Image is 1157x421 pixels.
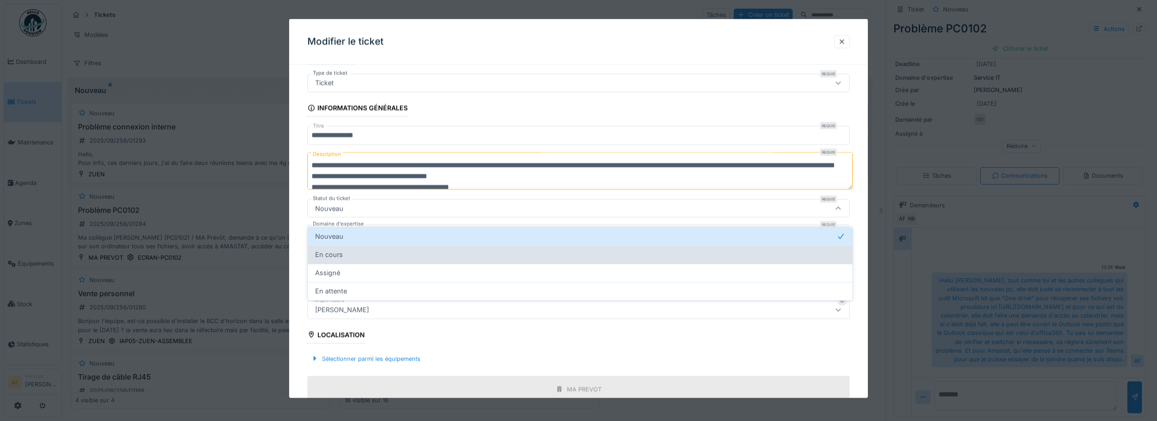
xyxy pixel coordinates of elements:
[311,69,349,77] label: Type de ticket
[311,149,343,160] label: Description
[820,122,837,129] div: Requis
[307,49,354,65] div: Catégorie
[311,122,326,130] label: Titre
[307,328,365,343] div: Localisation
[315,250,343,260] span: En cours
[567,385,602,393] div: MA PREVOT
[311,78,337,88] div: Ticket
[307,36,384,47] h3: Modifier le ticket
[820,195,837,203] div: Requis
[307,352,424,365] div: Sélectionner parmi les équipements
[311,203,347,213] div: Nouveau
[311,220,366,228] label: Domaine d'expertise
[315,231,343,241] span: Nouveau
[820,149,837,156] div: Requis
[315,286,347,296] span: En attente
[820,221,837,228] div: Requis
[307,101,408,117] div: Informations générales
[311,195,352,202] label: Statut du ticket
[820,70,837,77] div: Requis
[311,304,373,314] div: [PERSON_NAME]
[315,268,340,278] span: Assigné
